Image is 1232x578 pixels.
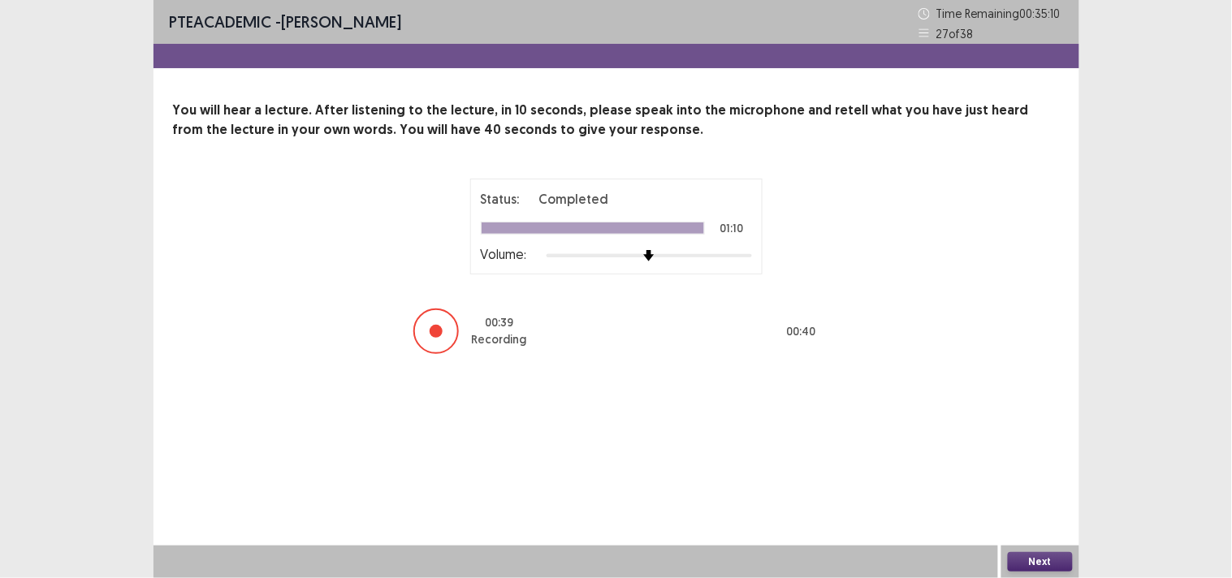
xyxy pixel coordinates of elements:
button: Next [1008,552,1073,572]
p: Recording [472,331,527,348]
p: You will hear a lecture. After listening to the lecture, in 10 seconds, please speak into the mic... [173,101,1060,140]
p: Completed [539,189,609,209]
p: 00 : 39 [485,314,513,331]
p: 01:10 [720,222,743,234]
p: - [PERSON_NAME] [170,10,402,34]
img: arrow-thumb [643,250,655,261]
p: 27 of 38 [936,25,974,42]
p: Time Remaining 00 : 35 : 10 [936,5,1063,22]
p: Volume: [481,244,527,264]
p: 00 : 40 [787,323,816,340]
p: Status: [481,189,520,209]
span: PTE academic [170,11,272,32]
